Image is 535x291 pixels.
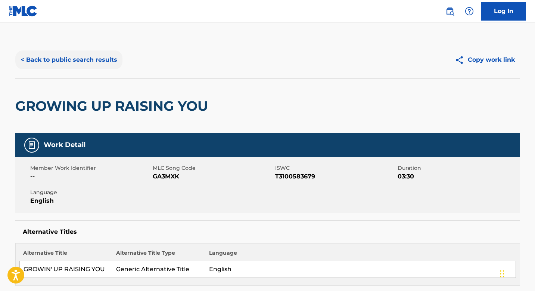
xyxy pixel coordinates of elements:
[498,255,535,291] iframe: Chat Widget
[462,4,477,19] div: Help
[500,263,504,285] div: Drag
[205,249,516,261] th: Language
[442,4,457,19] a: Public Search
[275,172,396,181] span: T3100583679
[44,141,85,149] h5: Work Detail
[153,172,273,181] span: GA3MXK
[465,7,474,16] img: help
[27,141,36,150] img: Work Detail
[30,196,151,205] span: English
[481,2,526,21] a: Log In
[205,261,516,278] td: English
[455,55,468,65] img: Copy work link
[19,261,112,278] td: GROWIN' UP RAISING YOU
[23,228,513,236] h5: Alternative Titles
[15,98,212,114] h2: GROWING UP RAISING YOU
[450,50,520,69] button: Copy work link
[19,249,112,261] th: Alternative Title
[30,164,151,172] span: Member Work Identifier
[398,164,518,172] span: Duration
[30,189,151,196] span: Language
[15,50,122,69] button: < Back to public search results
[112,249,205,261] th: Alternative Title Type
[445,7,454,16] img: search
[398,172,518,181] span: 03:30
[30,172,151,181] span: --
[275,164,396,172] span: ISWC
[153,164,273,172] span: MLC Song Code
[112,261,205,278] td: Generic Alternative Title
[9,6,38,16] img: MLC Logo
